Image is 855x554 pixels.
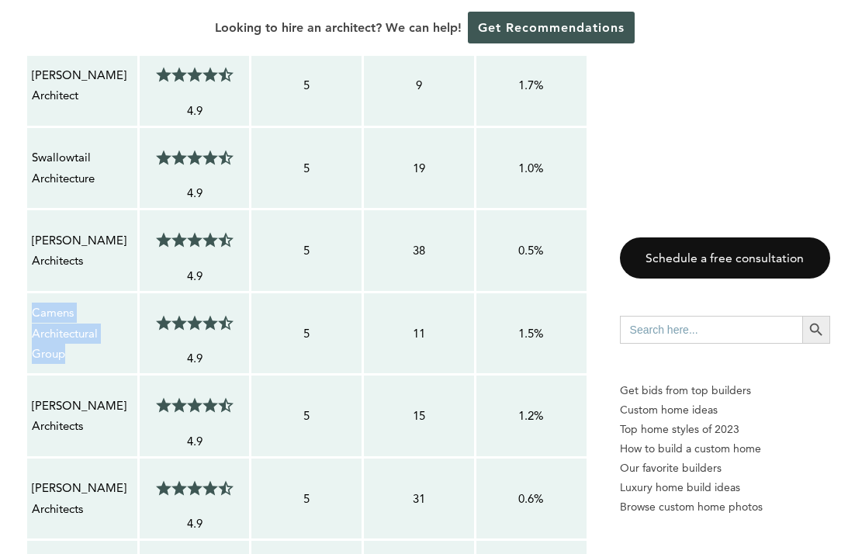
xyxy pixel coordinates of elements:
p: [PERSON_NAME] Architect [32,65,133,106]
p: 1.2% [481,406,582,426]
p: 15 [369,406,469,426]
p: 1.7% [481,75,582,95]
a: Top home styles of 2023 [620,420,830,439]
a: Browse custom home photos [620,497,830,517]
a: Luxury home build ideas [620,478,830,497]
p: 4.9 [144,266,245,286]
a: Get Recommendations [468,12,635,43]
a: Custom home ideas [620,400,830,420]
p: 4.9 [144,514,245,534]
a: How to build a custom home [620,439,830,459]
p: 38 [369,241,469,261]
input: Search here... [620,316,802,344]
p: 0.6% [481,489,582,509]
p: 1.5% [481,324,582,344]
a: Schedule a free consultation [620,237,830,279]
p: 4.9 [144,348,245,369]
p: Camens Architectural Group [32,303,133,364]
svg: Search [808,321,825,338]
p: 1.0% [481,158,582,178]
p: 5 [256,489,357,509]
p: 5 [256,324,357,344]
p: 11 [369,324,469,344]
p: [PERSON_NAME] Architects [32,396,133,437]
p: Get bids from top builders [620,381,830,400]
p: 31 [369,489,469,509]
p: 5 [256,406,357,426]
p: [PERSON_NAME] Architects [32,230,133,272]
p: [PERSON_NAME] Architects [32,478,133,519]
p: 5 [256,75,357,95]
p: 0.5% [481,241,582,261]
p: 4.9 [144,431,245,452]
p: 5 [256,158,357,178]
p: 5 [256,241,357,261]
a: Our favorite builders [620,459,830,478]
p: 4.9 [144,101,245,121]
p: 19 [369,158,469,178]
p: 9 [369,75,469,95]
p: Swallowtail Architecture [32,147,133,189]
p: 4.9 [144,183,245,203]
